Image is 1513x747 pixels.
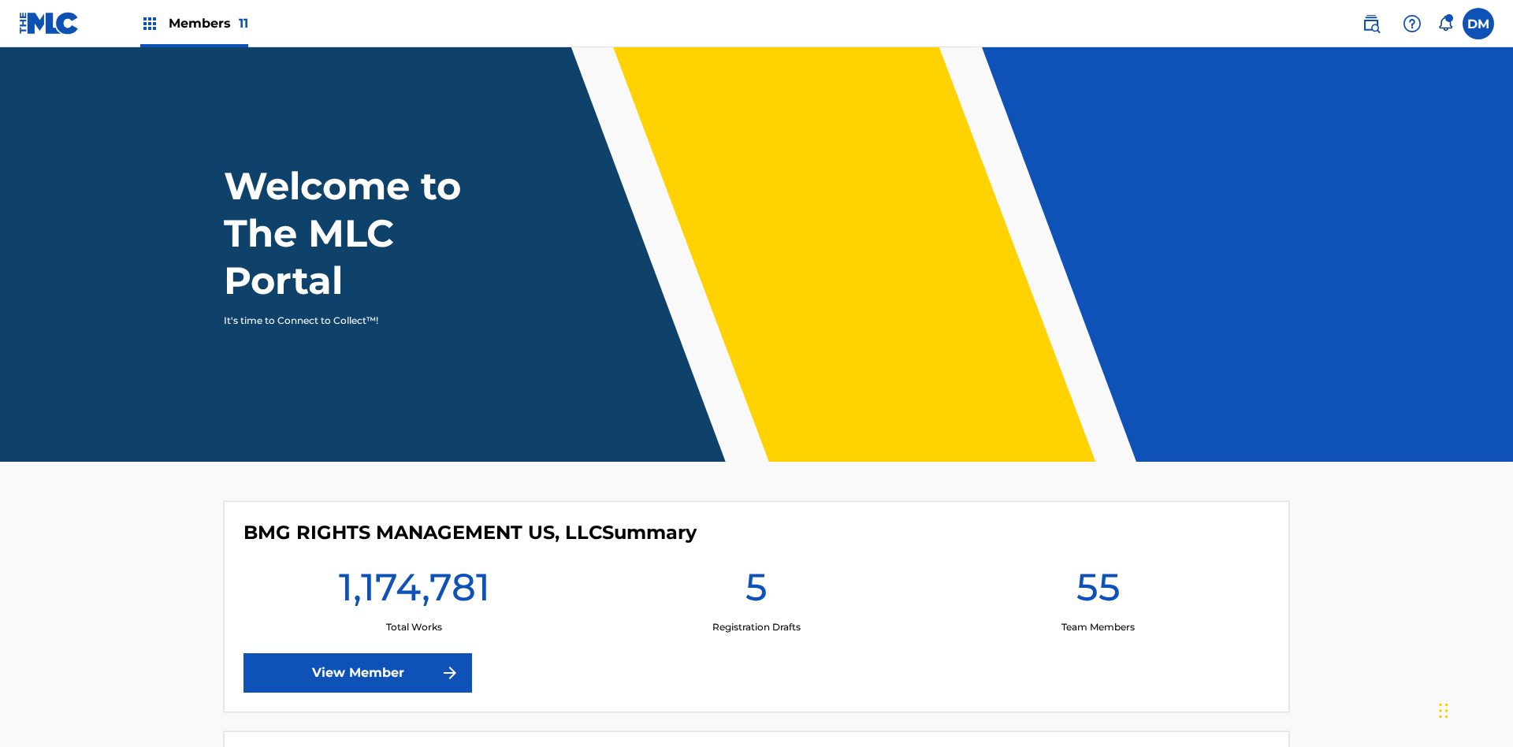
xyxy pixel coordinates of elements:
[1463,8,1494,39] div: User Menu
[243,521,697,544] h4: BMG RIGHTS MANAGEMENT US, LLC
[745,563,768,620] h1: 5
[1362,14,1381,33] img: search
[1469,490,1513,624] iframe: Resource Center
[1439,687,1448,734] div: Drag
[224,162,519,304] h1: Welcome to The MLC Portal
[1434,671,1513,747] iframe: Chat Widget
[169,14,248,32] span: Members
[712,620,801,634] p: Registration Drafts
[386,620,442,634] p: Total Works
[1061,620,1135,634] p: Team Members
[339,563,490,620] h1: 1,174,781
[1396,8,1428,39] div: Help
[1403,14,1422,33] img: help
[19,12,80,35] img: MLC Logo
[224,314,497,328] p: It's time to Connect to Collect™!
[1076,563,1121,620] h1: 55
[243,653,472,693] a: View Member
[239,16,248,31] span: 11
[1355,8,1387,39] a: Public Search
[1437,16,1453,32] div: Notifications
[140,14,159,33] img: Top Rightsholders
[441,663,459,682] img: f7272a7cc735f4ea7f67.svg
